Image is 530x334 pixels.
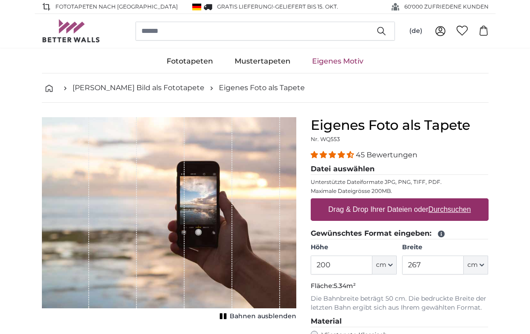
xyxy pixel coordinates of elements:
[192,4,201,10] img: Deutschland
[311,243,397,252] label: Höhe
[311,228,489,239] legend: Gewünschtes Format eingeben:
[42,73,489,103] nav: breadcrumbs
[224,50,301,73] a: Mustertapeten
[273,3,338,10] span: -
[464,256,488,275] button: cm
[311,136,340,142] span: Nr. WQ553
[402,243,488,252] label: Breite
[42,19,100,42] img: Betterwalls
[311,178,489,186] p: Unterstützte Dateiformate JPG, PNG, TIFF, PDF.
[217,3,273,10] span: GRATIS Lieferung!
[311,151,356,159] span: 4.36 stars
[219,82,305,93] a: Eigenes Foto als Tapete
[275,3,338,10] span: Geliefert bis 15. Okt.
[467,261,478,270] span: cm
[311,294,489,312] p: Die Bahnbreite beträgt 50 cm. Die bedruckte Breite der letzten Bahn ergibt sich aus Ihrem gewählt...
[334,282,356,290] span: 5.34m²
[72,82,204,93] a: [PERSON_NAME] Bild als Fototapete
[230,312,296,321] span: Bahnen ausblenden
[372,256,397,275] button: cm
[402,23,430,39] button: (de)
[311,188,489,195] p: Maximale Dateigrösse 200MB.
[325,201,475,219] label: Drag & Drop Ihrer Dateien oder
[217,310,296,323] button: Bahnen ausblenden
[311,164,489,175] legend: Datei auswählen
[376,261,386,270] span: cm
[55,3,178,11] span: Fototapeten nach [GEOGRAPHIC_DATA]
[42,117,296,323] div: 1 of 1
[311,117,489,133] h1: Eigenes Foto als Tapete
[311,282,489,291] p: Fläche:
[301,50,374,73] a: Eigenes Motiv
[156,50,224,73] a: Fototapeten
[404,3,489,11] span: 60'000 ZUFRIEDENE KUNDEN
[428,206,471,213] u: Durchsuchen
[311,316,489,327] legend: Material
[356,151,417,159] span: 45 Bewertungen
